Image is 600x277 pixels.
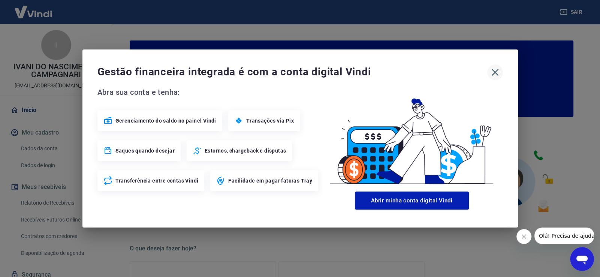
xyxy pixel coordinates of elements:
span: Transferência entre contas Vindi [115,177,199,184]
span: Abra sua conta e tenha: [97,86,321,98]
span: Facilidade em pagar faturas Tray [228,177,312,184]
span: Gerenciamento do saldo no painel Vindi [115,117,216,124]
span: Olá! Precisa de ajuda? [4,5,63,11]
iframe: Botão para abrir a janela de mensagens [570,247,594,271]
span: Saques quando desejar [115,147,175,154]
img: Good Billing [321,86,503,189]
iframe: Mensagem da empresa [534,228,594,244]
span: Gestão financeira integrada é com a conta digital Vindi [97,64,487,79]
span: Transações via Pix [246,117,294,124]
button: Abrir minha conta digital Vindi [355,192,469,210]
span: Estornos, chargeback e disputas [205,147,286,154]
iframe: Fechar mensagem [516,229,531,244]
